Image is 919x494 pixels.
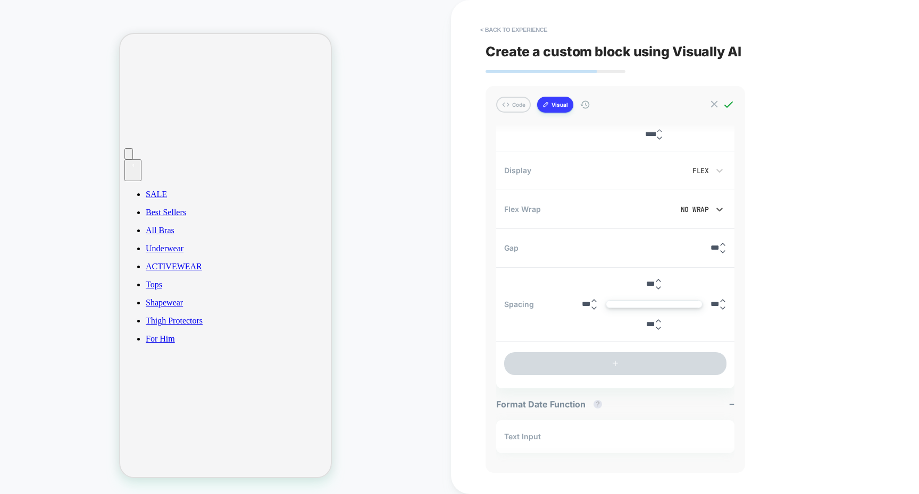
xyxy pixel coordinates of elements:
[120,34,331,477] iframe: To enrich screen reader interactions, please activate Accessibility in Grammarly extension settings
[475,21,553,38] button: < Back to experience
[652,166,709,175] div: Flex
[504,300,534,309] span: Spacing
[594,400,602,408] button: ?
[504,432,541,441] span: Text Input
[504,352,726,375] button: +
[496,399,607,410] span: Format Date Function
[504,243,519,252] span: Gap
[537,97,573,113] button: Visual
[496,97,531,113] button: Code
[504,166,531,175] span: Display
[652,205,709,214] div: No Wrap
[504,205,541,214] span: Flex Wrap
[486,44,884,59] span: Create a custom block using Visually AI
